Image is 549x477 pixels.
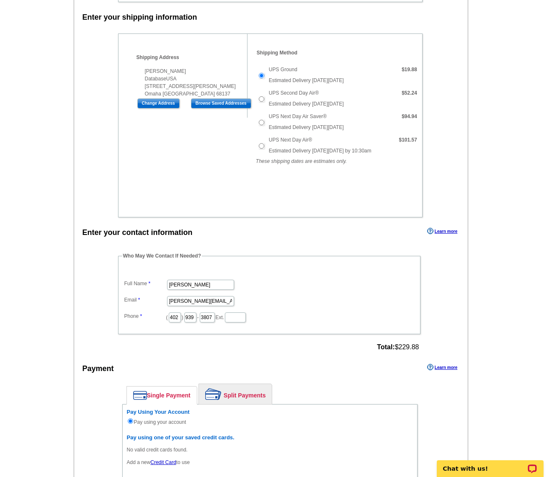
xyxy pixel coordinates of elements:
strong: Total: [377,343,394,351]
strong: $94.94 [402,113,417,119]
strong: $52.24 [402,90,417,96]
label: Email [124,296,166,304]
a: Learn more [427,228,457,235]
p: No valid credit cards found. [127,446,413,454]
em: These shipping dates are estimates only. [256,158,347,164]
a: Single Payment [127,387,197,404]
iframe: LiveChat chat widget [431,451,549,477]
span: $229.88 [377,343,419,351]
a: Credit Card [150,459,176,465]
input: Change Address [137,98,180,108]
span: Estimated Delivery [DATE][DATE] [269,77,344,83]
a: Split Payments [199,384,272,404]
img: split-payment.png [205,388,222,400]
div: Enter your shipping information [82,12,197,23]
span: Estimated Delivery [DATE][DATE] [269,124,344,130]
label: Full Name [124,280,166,287]
span: Estimated Delivery [DATE][DATE] by 10:30am [269,148,371,154]
div: Payment [82,363,114,374]
strong: $101.57 [399,137,417,143]
input: Browse Saved Addresses [191,98,251,108]
img: single-payment.png [133,391,147,400]
div: Enter your contact information [82,227,193,238]
div: Pay using your account [127,409,413,426]
label: Phone [124,312,166,320]
h4: Shipping Address [137,54,257,60]
h6: Pay using one of your saved credit cards. [127,434,413,441]
legend: Who May We Contact If Needed? [122,252,202,260]
legend: Shipping Method [256,49,298,57]
h6: Pay Using Your Account [127,409,413,415]
label: UPS Next Day Air® [269,136,312,144]
a: Learn more [427,364,457,371]
strong: $19.88 [402,67,417,72]
label: UPS Ground [269,66,297,73]
p: Add a new to use [127,459,413,466]
span: Estimated Delivery [DATE][DATE] [269,101,344,107]
dd: ( ) - Ext. [122,310,416,323]
div: [PERSON_NAME] DatabaseUSA [STREET_ADDRESS][PERSON_NAME] Omaha [GEOGRAPHIC_DATA] 68137 [137,67,257,98]
label: UPS Second Day Air® [269,89,319,97]
label: UPS Next Day Air Saver® [269,113,327,120]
